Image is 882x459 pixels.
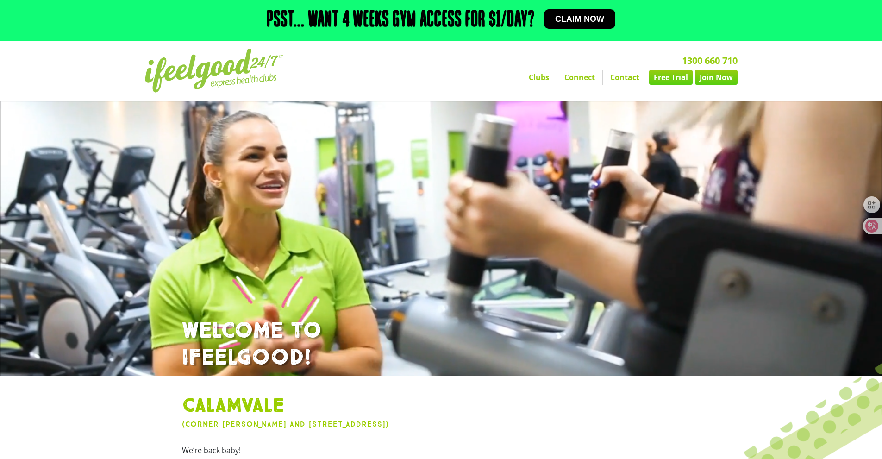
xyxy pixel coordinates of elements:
a: Free Trial [649,70,693,85]
span: Claim now [555,15,604,23]
nav: Menu [356,70,738,85]
h1: WELCOME TO IFEELGOOD! [182,318,701,371]
a: 1300 660 710 [682,54,738,67]
a: Clubs [521,70,557,85]
a: Connect [557,70,602,85]
a: (Corner [PERSON_NAME] and [STREET_ADDRESS]) [182,420,389,428]
h1: Calamvale [182,394,701,418]
h2: Psst... Want 4 weeks gym access for $1/day? [267,9,535,31]
a: Join Now [695,70,738,85]
a: Contact [603,70,647,85]
a: Claim now [544,9,615,29]
p: We’re back baby! [182,445,701,456]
